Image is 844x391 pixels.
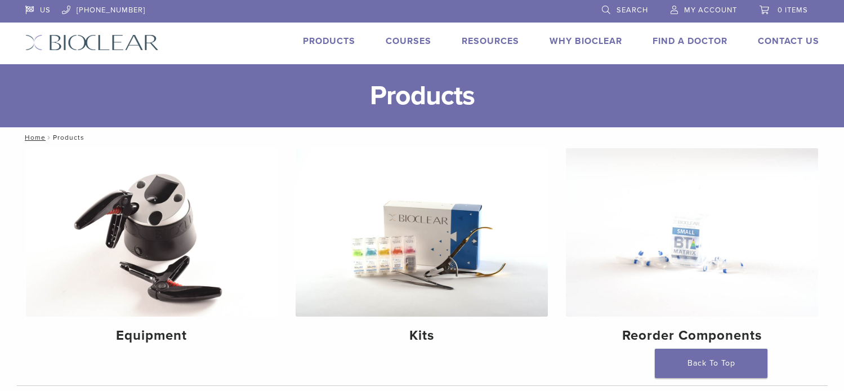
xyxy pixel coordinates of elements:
[566,148,818,353] a: Reorder Components
[296,148,548,353] a: Kits
[26,148,278,317] img: Equipment
[305,326,539,346] h4: Kits
[296,148,548,317] img: Kits
[46,135,53,140] span: /
[35,326,269,346] h4: Equipment
[758,35,819,47] a: Contact Us
[21,134,46,141] a: Home
[26,148,278,353] a: Equipment
[462,35,519,47] a: Resources
[655,349,767,378] a: Back To Top
[17,127,828,148] nav: Products
[684,6,737,15] span: My Account
[566,148,818,317] img: Reorder Components
[617,6,648,15] span: Search
[550,35,622,47] a: Why Bioclear
[653,35,727,47] a: Find A Doctor
[25,34,159,51] img: Bioclear
[778,6,808,15] span: 0 items
[303,35,355,47] a: Products
[386,35,431,47] a: Courses
[575,326,809,346] h4: Reorder Components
